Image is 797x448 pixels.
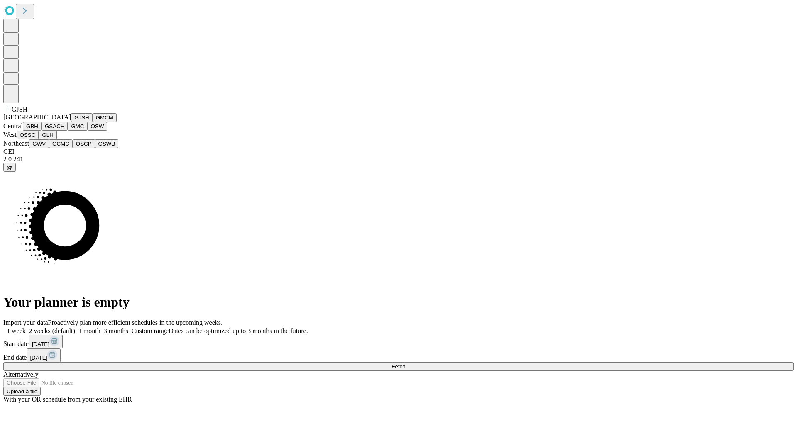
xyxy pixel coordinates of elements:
[7,164,12,170] span: @
[42,122,68,131] button: GSACH
[29,335,63,348] button: [DATE]
[30,355,47,361] span: [DATE]
[132,327,169,334] span: Custom range
[68,122,87,131] button: GMC
[3,122,23,129] span: Central
[3,335,794,348] div: Start date
[88,122,108,131] button: OSW
[29,327,75,334] span: 2 weeks (default)
[48,319,222,326] span: Proactively plan more efficient schedules in the upcoming weeks.
[3,156,794,163] div: 2.0.241
[3,362,794,371] button: Fetch
[39,131,56,139] button: GLH
[27,348,61,362] button: [DATE]
[3,371,38,378] span: Alternatively
[71,113,93,122] button: GJSH
[3,140,29,147] span: Northeast
[12,106,27,113] span: GJSH
[3,319,48,326] span: Import your data
[3,295,794,310] h1: Your planner is empty
[3,396,132,403] span: With your OR schedule from your existing EHR
[104,327,128,334] span: 3 months
[391,363,405,370] span: Fetch
[93,113,117,122] button: GMCM
[95,139,119,148] button: GSWB
[23,122,42,131] button: GBH
[3,348,794,362] div: End date
[3,387,41,396] button: Upload a file
[73,139,95,148] button: OSCP
[3,114,71,121] span: [GEOGRAPHIC_DATA]
[29,139,49,148] button: GWV
[49,139,73,148] button: GCMC
[17,131,39,139] button: OSSC
[3,131,17,138] span: West
[169,327,308,334] span: Dates can be optimized up to 3 months in the future.
[78,327,100,334] span: 1 month
[3,163,16,172] button: @
[7,327,26,334] span: 1 week
[3,148,794,156] div: GEI
[32,341,49,347] span: [DATE]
